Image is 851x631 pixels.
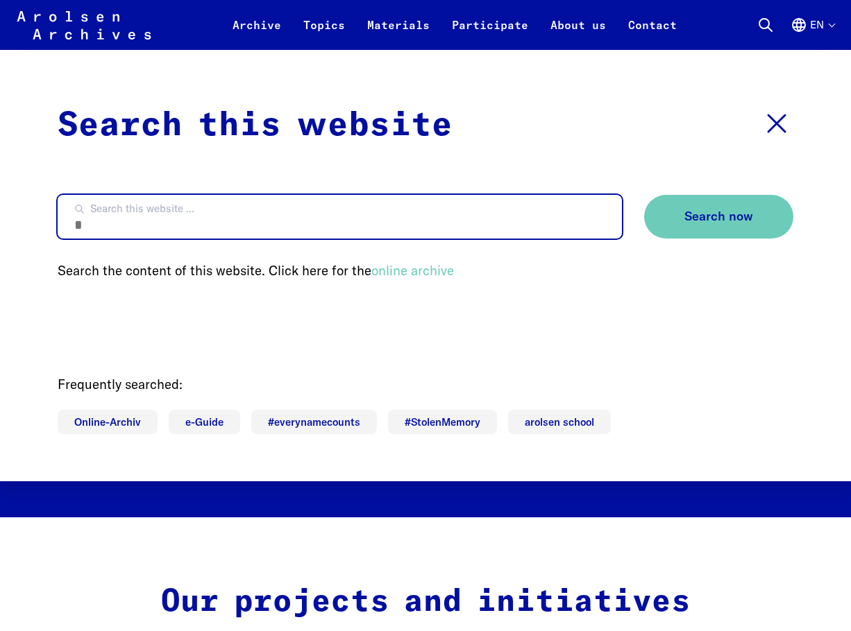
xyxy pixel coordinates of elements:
[58,261,793,280] p: Search the content of this website. Click here for the
[58,101,453,150] p: Search this website
[356,17,441,50] a: Materials
[371,262,454,279] a: online archive
[644,195,793,239] button: Search now
[132,584,719,621] h2: Our projects and initiatives
[539,17,617,50] a: About us
[441,17,539,50] a: Participate
[221,17,292,50] a: Archive
[292,17,356,50] a: Topics
[251,410,377,434] a: #everynamecounts
[221,8,688,42] nav: Primary
[508,410,611,434] a: arolsen school
[617,17,688,50] a: Contact
[791,17,834,50] button: English, language selection
[58,410,158,434] a: Online-Archiv
[169,410,240,434] a: e-Guide
[684,209,753,224] span: Search now
[58,374,793,394] p: Frequently searched:
[388,410,497,434] a: #StolenMemory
